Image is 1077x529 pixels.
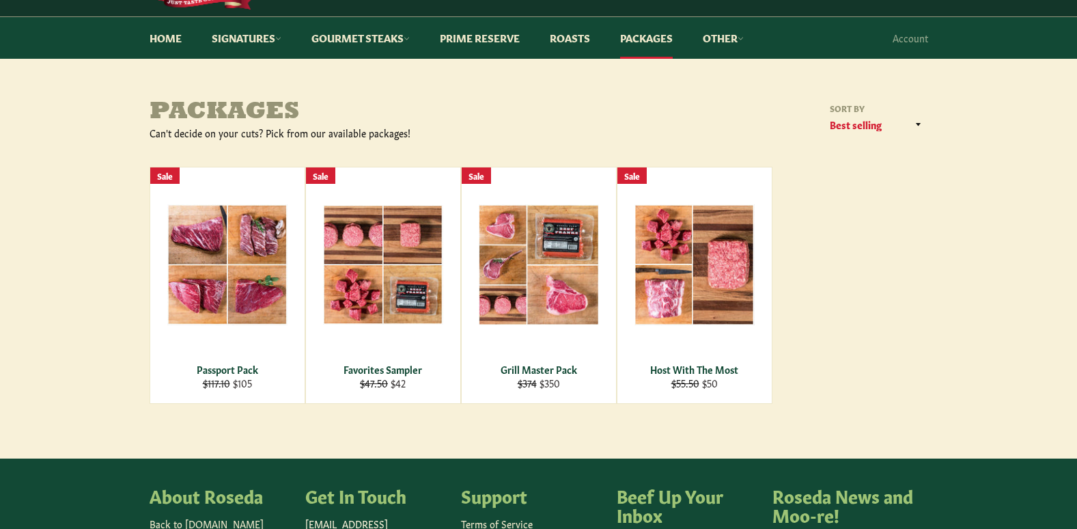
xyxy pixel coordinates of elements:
h4: Beef Up Your Inbox [617,486,759,524]
label: Sort by [826,103,928,114]
div: Passport Pack [158,363,296,376]
s: $55.50 [671,376,699,390]
a: Grill Master Pack Grill Master Pack $374 $350 [461,167,617,404]
h4: Support [461,486,603,505]
a: Roasts [536,17,604,59]
div: $350 [470,377,607,390]
div: Favorites Sampler [314,363,451,376]
h4: Get In Touch [305,486,447,505]
img: Host With The Most [634,204,755,325]
h4: About Roseda [150,486,292,505]
div: $50 [626,377,763,390]
a: Packages [606,17,686,59]
div: Sale [617,167,647,185]
s: $47.50 [360,376,388,390]
a: Passport Pack Passport Pack $117.10 $105 [150,167,305,404]
h4: Roseda News and Moo-re! [772,486,914,524]
div: Sale [150,167,180,185]
s: $117.10 [203,376,230,390]
div: Can't decide on your cuts? Pick from our available packages! [150,126,539,139]
a: Signatures [198,17,295,59]
a: Other [689,17,757,59]
img: Passport Pack [167,204,288,325]
a: Prime Reserve [426,17,533,59]
a: Favorites Sampler Favorites Sampler $47.50 $42 [305,167,461,404]
div: Sale [462,167,491,185]
div: Host With The Most [626,363,763,376]
img: Favorites Sampler [323,205,443,325]
img: Grill Master Pack [479,204,599,325]
a: Account [886,18,935,58]
a: Home [136,17,195,59]
div: $105 [158,377,296,390]
h1: Packages [150,99,539,126]
s: $374 [518,376,537,390]
div: $42 [314,377,451,390]
div: Grill Master Pack [470,363,607,376]
a: Gourmet Steaks [298,17,423,59]
div: Sale [306,167,335,185]
a: Host With The Most Host With The Most $55.50 $50 [617,167,772,404]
